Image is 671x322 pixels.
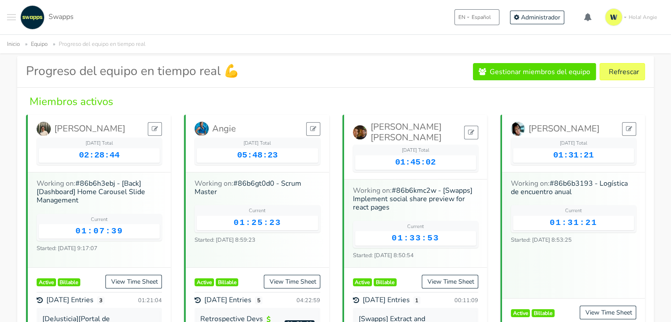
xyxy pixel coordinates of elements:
[550,218,597,228] span: 01:31:21
[195,278,214,286] span: Active
[255,296,262,304] span: 5
[511,122,600,136] a: [PERSON_NAME]
[472,13,491,21] span: Español
[510,11,564,24] a: Administrador
[395,157,436,167] span: 01:45:02
[37,122,51,136] img: Mateo
[136,297,162,304] div: 01:21:04
[473,63,596,80] a: Gestionar miembros del equipo
[511,179,628,197] a: #86b6b3193 - Logística de encuentro anual
[233,218,281,228] span: 01:25:23
[353,122,464,143] a: [PERSON_NAME] [PERSON_NAME]
[195,180,320,196] h6: Working on:
[295,297,320,304] div: 04:22:59
[105,275,162,288] a: View Time Sheet
[264,275,320,288] a: View Time Sheet
[7,5,16,30] button: Toggle navigation menu
[363,296,410,304] span: [DATE] Entries
[31,40,48,48] a: Equipo
[353,186,472,212] a: #86b6kmc2w - [Swapps] Implement social share preview for react pages
[195,122,209,136] img: Angie
[37,180,162,205] h6: Working on:
[353,125,367,139] img: Cristian Camilo Rodriguez
[392,233,439,243] span: 01:33:53
[454,9,499,25] button: ENEspañol
[49,39,146,49] li: Progreso del equipo en tiempo real
[353,187,478,212] h6: Working on:
[97,296,105,304] span: 3
[511,180,636,196] h6: Working on:
[195,179,301,197] a: #86b6gt0d0 - Scrum Master
[37,278,56,286] span: Active
[26,95,645,108] h4: Miembros activos
[197,140,318,147] div: [DATE] Total
[600,63,645,80] button: Refrescar
[237,150,277,160] span: 05:48:23
[374,278,397,286] span: Billable
[39,140,160,147] div: [DATE] Total
[413,296,421,304] span: 1
[58,278,81,286] span: Billable
[46,296,94,304] span: [DATE] Entries
[39,216,160,224] div: Current
[37,244,97,252] small: Started: [DATE] 9:17:07
[18,5,74,30] a: Swapps
[26,64,239,79] h3: Progreso del equipo en tiempo real 💪
[580,306,636,319] a: View Time Sheet
[511,236,572,244] small: Started: [DATE] 8:53:25
[601,5,664,30] a: Hola! Angie
[532,309,555,317] span: Billable
[195,122,236,136] a: Angie
[605,8,622,26] img: isotipo-3-3e143c57.png
[75,226,123,236] span: 01:07:39
[204,296,251,304] span: [DATE] Entries
[513,140,634,147] div: [DATE] Total
[79,150,120,160] span: 02:28:44
[37,122,125,136] a: [PERSON_NAME]
[353,251,414,259] small: Started: [DATE] 8:50:54
[553,150,594,160] span: 01:31:21
[355,223,476,231] div: Current
[511,309,530,317] span: Active
[513,207,634,215] div: Current
[511,122,525,136] img: Erika
[422,275,478,288] a: View Time Sheet
[453,297,478,304] div: 00:11:09
[521,13,560,22] span: Administrador
[7,40,20,48] a: Inicio
[49,12,74,22] span: Swapps
[20,5,45,30] img: swapps-linkedin-v2.jpg
[195,236,255,244] small: Started: [DATE] 8:59:23
[629,13,657,21] span: Hola! Angie
[197,207,318,215] div: Current
[37,179,145,205] a: #86b6h3ebj - [Back][Dashboard] Home Carousel Slide Management
[353,278,372,286] span: Active
[216,278,239,286] span: Billable
[355,147,476,154] div: [DATE] Total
